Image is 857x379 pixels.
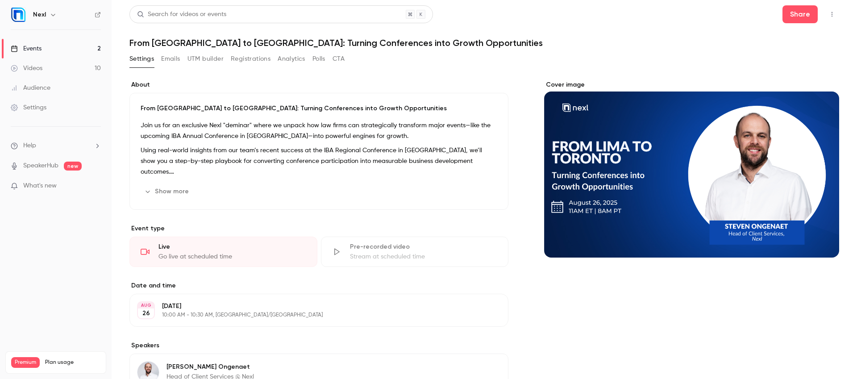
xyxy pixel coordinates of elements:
div: Stream at scheduled time [350,252,498,261]
button: Registrations [231,52,270,66]
div: Go live at scheduled time [158,252,306,261]
p: [DATE] [162,302,461,311]
div: Events [11,44,42,53]
p: Using real-world insights from our team’s recent success at the IBA Regional Conference in [GEOGR... [141,145,497,177]
section: Cover image [544,80,839,258]
div: LiveGo live at scheduled time [129,237,317,267]
span: Help [23,141,36,150]
button: UTM builder [187,52,224,66]
button: Settings [129,52,154,66]
div: Settings [11,103,46,112]
p: Event type [129,224,508,233]
label: About [129,80,508,89]
p: 10:00 AM - 10:30 AM, [GEOGRAPHIC_DATA]/[GEOGRAPHIC_DATA] [162,312,461,319]
div: Audience [11,83,50,92]
label: Date and time [129,281,508,290]
a: SpeakerHub [23,161,58,171]
h6: Nexl [33,10,46,19]
label: Speakers [129,341,508,350]
p: From [GEOGRAPHIC_DATA] to [GEOGRAPHIC_DATA]: Turning Conferences into Growth Opportunities [141,104,497,113]
p: Join us for an exclusive Nexl "deminar" where we unpack how law firms can strategically transform... [141,120,497,142]
div: Search for videos or events [137,10,226,19]
button: Emails [161,52,180,66]
button: Show more [141,184,194,199]
img: Nexl [11,8,25,22]
p: 26 [142,309,150,318]
label: Cover image [544,80,839,89]
span: Plan usage [45,359,100,366]
li: help-dropdown-opener [11,141,101,150]
span: Premium [11,357,40,368]
div: Pre-recorded video [350,242,498,251]
button: CTA [333,52,345,66]
div: Videos [11,64,42,73]
button: Analytics [278,52,305,66]
div: AUG [138,302,154,308]
span: new [64,162,82,171]
button: Polls [312,52,325,66]
button: Share [782,5,818,23]
p: [PERSON_NAME] Ongenaet [166,362,450,371]
span: What's new [23,181,57,191]
div: Pre-recorded videoStream at scheduled time [321,237,509,267]
h1: From [GEOGRAPHIC_DATA] to [GEOGRAPHIC_DATA]: Turning Conferences into Growth Opportunities [129,37,839,48]
div: Live [158,242,306,251]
